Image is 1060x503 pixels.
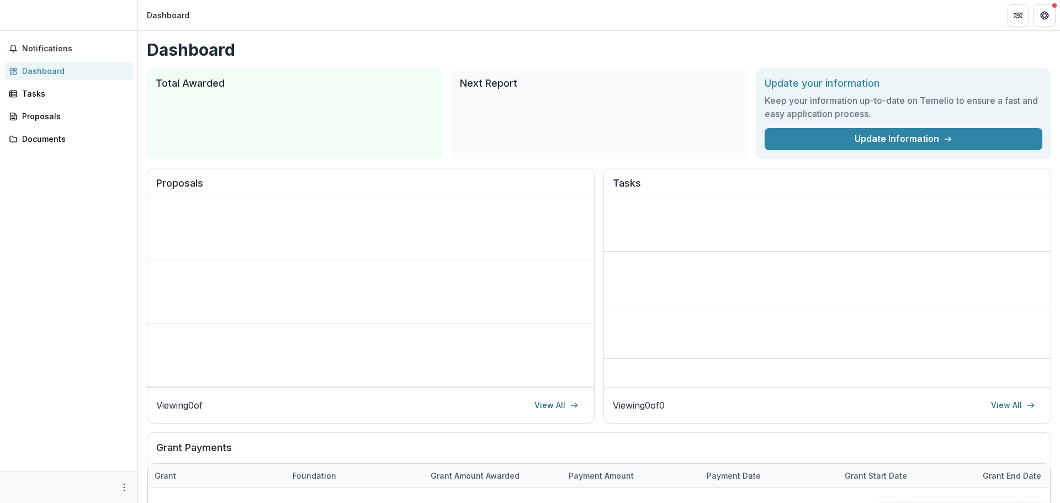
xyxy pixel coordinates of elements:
[528,396,585,414] a: View All
[22,65,124,77] div: Dashboard
[118,481,131,494] button: More
[613,177,1042,198] h2: Tasks
[1007,4,1029,27] button: Partners
[22,88,124,99] div: Tasks
[147,40,1051,60] h1: Dashboard
[765,128,1042,150] a: Update Information
[156,399,203,412] p: Viewing 0 of
[984,396,1042,414] a: View All
[765,94,1042,120] h3: Keep your information up-to-date on Temelio to ensure a fast and easy application process.
[1033,4,1056,27] button: Get Help
[4,84,133,103] a: Tasks
[4,40,133,57] button: Notifications
[4,107,133,125] a: Proposals
[460,77,738,89] h2: Next Report
[22,110,124,122] div: Proposals
[156,442,1042,463] h2: Grant Payments
[4,62,133,80] a: Dashboard
[765,77,1042,89] h2: Update your information
[156,77,433,89] h2: Total Awarded
[22,44,129,54] span: Notifications
[147,9,189,21] div: Dashboard
[142,7,194,23] nav: breadcrumb
[613,399,665,412] p: Viewing 0 of 0
[22,133,124,145] div: Documents
[4,130,133,148] a: Documents
[156,177,585,198] h2: Proposals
